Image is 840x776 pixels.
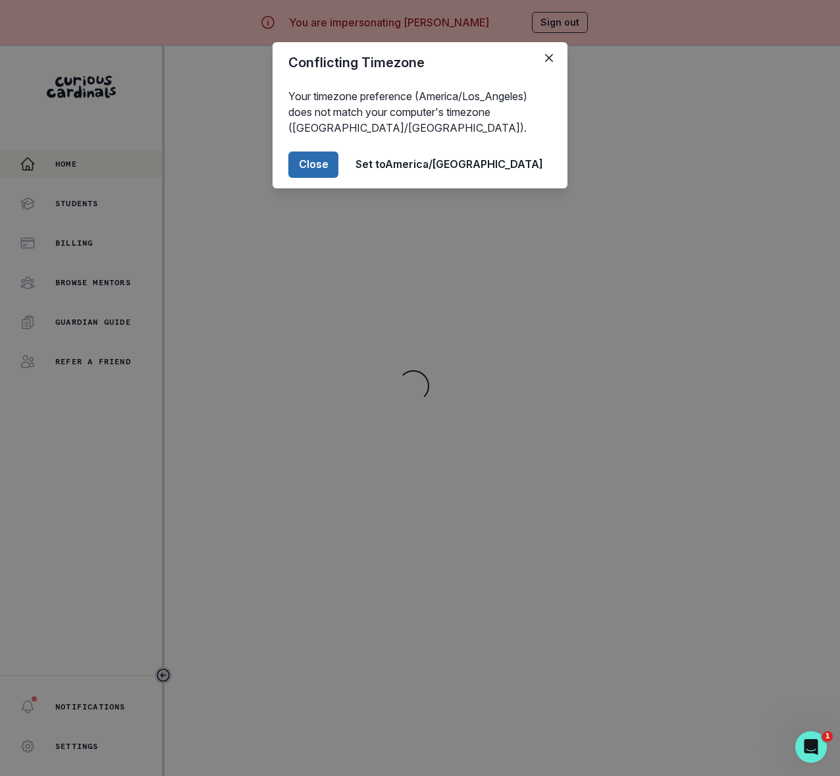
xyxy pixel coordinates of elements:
button: Close [538,47,560,69]
span: 1 [822,731,833,742]
iframe: Intercom live chat [795,731,827,763]
div: Your timezone preference (America/Los_Angeles) does not match your computer's timezone ([GEOGRAPH... [273,83,567,141]
button: Close [288,152,338,178]
header: Conflicting Timezone [273,42,567,83]
button: Set toAmerica/[GEOGRAPHIC_DATA] [346,152,552,178]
